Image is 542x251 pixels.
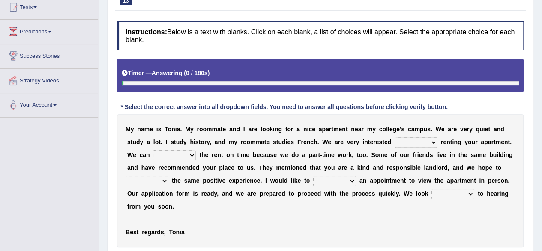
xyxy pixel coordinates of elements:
b: t [494,139,496,145]
b: e [150,126,153,133]
b: d [500,151,504,158]
b: a [488,139,491,145]
h5: Timer — [122,70,210,76]
b: d [282,139,286,145]
b: r [197,126,199,133]
b: F [297,139,301,145]
b: p [309,151,313,158]
b: h [201,151,205,158]
b: i [452,139,454,145]
b: m [367,126,372,133]
b: d [291,151,295,158]
b: e [285,151,288,158]
b: s [127,139,131,145]
b: n [422,151,426,158]
b: a [494,126,497,133]
b: o [226,151,230,158]
b: r [475,139,477,145]
b: e [246,151,249,158]
b: . [161,139,162,145]
b: r [353,139,356,145]
b: l [261,126,262,133]
b: e [331,151,335,158]
b: e [453,126,457,133]
b: c [164,164,168,171]
b: n [497,126,501,133]
b: s [290,139,294,145]
b: o [375,151,379,158]
b: u [471,139,475,145]
b: e [384,151,388,158]
b: i [449,151,451,158]
b: a [448,126,451,133]
b: e [464,126,467,133]
b: o [468,139,472,145]
b: o [167,164,171,171]
b: e [256,151,260,158]
b: a [261,139,264,145]
b: o [155,139,159,145]
b: e [419,151,422,158]
b: i [417,151,419,158]
b: u [267,151,270,158]
b: m [333,126,338,133]
b: m [212,126,217,133]
b: n [233,126,237,133]
b: e [384,139,388,145]
b: c [408,126,411,133]
b: d [134,164,138,171]
b: t [382,139,384,145]
b: r [373,139,375,145]
b: a [145,164,148,171]
b: , [352,151,353,158]
b: m [176,164,181,171]
b: m [477,151,482,158]
b: m [495,139,500,145]
b: g [392,126,396,133]
b: s [427,126,431,133]
b: s [158,126,162,133]
b: o [168,126,172,133]
b: t [276,139,278,145]
b: m [241,151,246,158]
b: d [426,151,430,158]
b: y [207,139,210,145]
b: d [500,126,504,133]
b: n [505,151,509,158]
b: a [474,151,477,158]
b: t [199,139,201,145]
b: . [510,139,512,145]
b: o [295,151,299,158]
b: Answering [152,70,183,76]
b: d [388,139,392,145]
b: a [358,126,361,133]
b: e [328,139,331,145]
b: a [312,151,316,158]
b: e [389,126,393,133]
b: t [174,139,176,145]
b: i [175,126,177,133]
b: r [301,139,303,145]
b: a [127,164,131,171]
b: r [204,139,207,145]
b: e [464,151,467,158]
b: y [190,126,194,133]
b: y [469,126,473,133]
b: m [255,139,261,145]
b: o [243,139,247,145]
b: s [171,139,174,145]
b: M [126,126,131,133]
b: r [491,139,493,145]
b: o [287,126,291,133]
b: i [438,151,440,158]
b: r [158,164,160,171]
b: y [464,139,468,145]
b: m [171,164,176,171]
b: o [201,139,204,145]
b: o [359,151,362,158]
b: e [443,151,446,158]
b: , [210,139,211,145]
b: i [483,126,485,133]
b: r [252,126,254,133]
b: . [180,126,182,133]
